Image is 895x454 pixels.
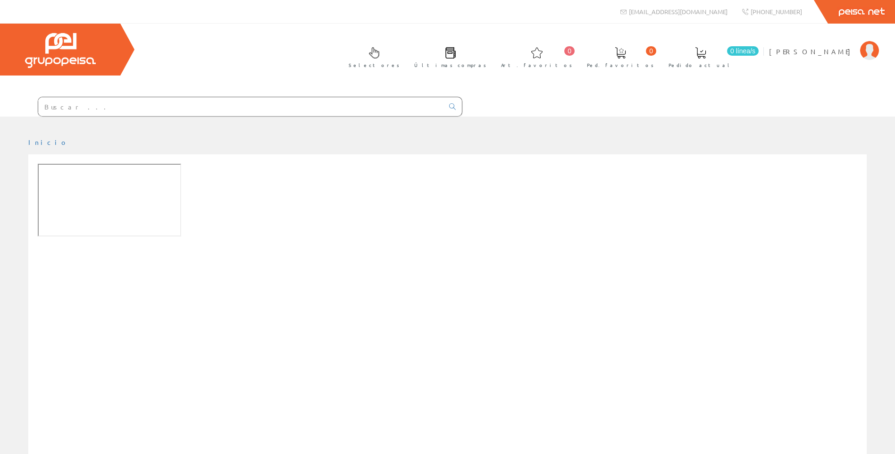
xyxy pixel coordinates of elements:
[564,46,575,56] span: 0
[501,60,572,70] span: Art. favoritos
[38,97,443,116] input: Buscar ...
[751,8,802,16] span: [PHONE_NUMBER]
[349,60,400,70] span: Selectores
[339,39,404,74] a: Selectores
[629,8,728,16] span: [EMAIL_ADDRESS][DOMAIN_NAME]
[646,46,656,56] span: 0
[727,46,759,56] span: 0 línea/s
[25,33,96,68] img: Grupo Peisa
[28,138,68,146] a: Inicio
[414,60,486,70] span: Últimas compras
[769,39,879,48] a: [PERSON_NAME]
[769,47,855,56] span: [PERSON_NAME]
[587,60,654,70] span: Ped. favoritos
[669,60,733,70] span: Pedido actual
[405,39,491,74] a: Últimas compras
